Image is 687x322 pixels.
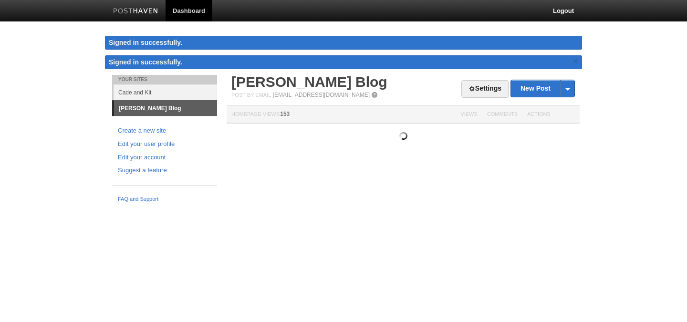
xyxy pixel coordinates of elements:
img: Posthaven-bar [113,8,158,15]
a: Create a new site [118,126,211,136]
a: FAQ and Support [118,195,211,204]
a: Cade and Kit [114,84,217,100]
a: Suggest a feature [118,166,211,176]
a: New Post [511,80,574,97]
span: 153 [280,111,290,117]
a: Edit your account [118,153,211,163]
li: Your Sites [112,75,217,84]
a: Settings [461,80,509,98]
a: [EMAIL_ADDRESS][DOMAIN_NAME] [273,92,370,98]
a: [PERSON_NAME] Blog [231,74,387,90]
th: Comments [482,106,522,124]
th: Homepage Views [227,106,456,124]
th: Actions [522,106,580,124]
span: Post by Email [231,92,271,98]
a: Edit your user profile [118,139,211,149]
a: [PERSON_NAME] Blog [114,101,217,116]
th: Views [456,106,482,124]
span: Signed in successfully. [109,58,182,66]
img: loading.gif [399,132,407,140]
a: × [571,55,580,67]
div: Signed in successfully. [105,36,582,50]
